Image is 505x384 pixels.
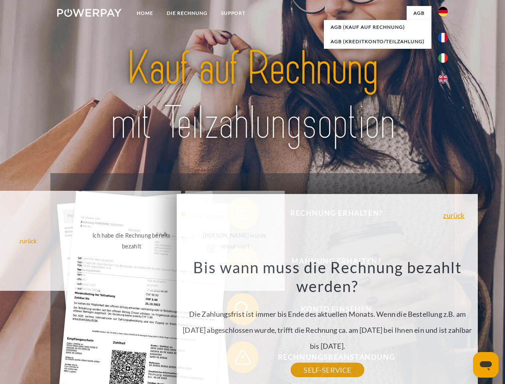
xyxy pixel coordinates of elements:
a: SUPPORT [214,6,252,20]
img: de [438,7,448,16]
img: it [438,53,448,63]
iframe: Schaltfläche zum Öffnen des Messaging-Fensters [473,352,499,378]
a: AGB (Kreditkonto/Teilzahlung) [324,34,431,49]
a: SELF-SERVICE [291,363,364,377]
a: AGB (Kauf auf Rechnung) [324,20,431,34]
img: title-powerpay_de.svg [76,38,429,153]
a: agb [407,6,431,20]
div: Ich habe die Rechnung bereits bezahlt [86,230,176,252]
a: DIE RECHNUNG [160,6,214,20]
img: en [438,74,448,84]
div: Die Zahlungsfrist ist immer bis Ende des aktuellen Monats. Wenn die Bestellung z.B. am [DATE] abg... [182,258,473,370]
h3: Bis wann muss die Rechnung bezahlt werden? [182,258,473,296]
img: logo-powerpay-white.svg [57,9,122,17]
a: zurück [443,212,464,219]
img: fr [438,33,448,42]
a: Home [130,6,160,20]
